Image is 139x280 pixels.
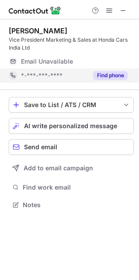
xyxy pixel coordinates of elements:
span: Add to email campaign [24,165,93,172]
button: Add to email campaign [9,160,134,176]
button: AI write personalized message [9,118,134,134]
button: Send email [9,139,134,155]
button: Find work email [9,181,134,194]
span: Send email [24,144,57,151]
div: [PERSON_NAME] [9,26,67,35]
div: Save to List / ATS / CRM [24,101,118,108]
span: Notes [23,201,130,209]
button: Reveal Button [93,71,128,80]
button: save-profile-one-click [9,97,134,113]
span: Find work email [23,183,130,191]
div: Vice President Marketing & Sales at Honda Cars India Ltd [9,36,134,52]
span: AI write personalized message [24,122,117,129]
span: Email Unavailable [21,57,73,65]
img: ContactOut v5.3.10 [9,5,61,16]
button: Notes [9,199,134,211]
